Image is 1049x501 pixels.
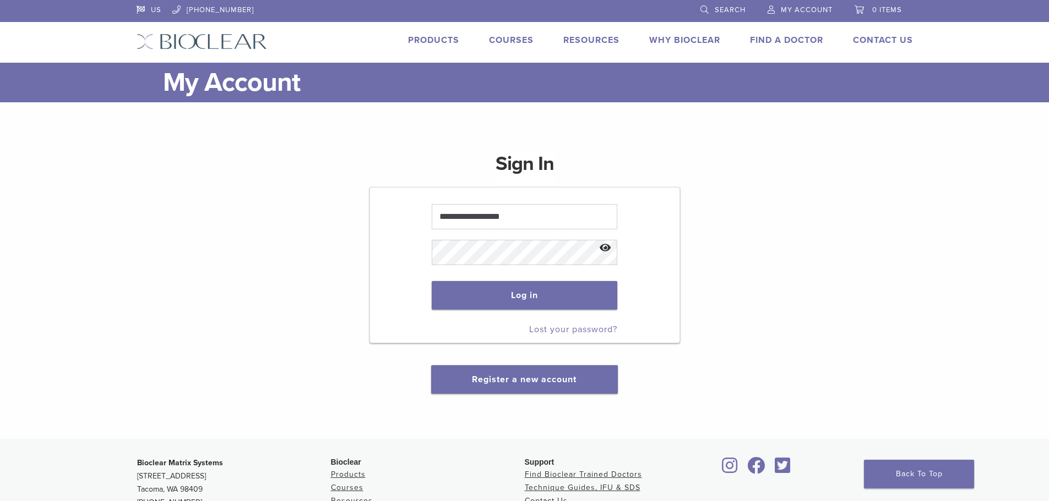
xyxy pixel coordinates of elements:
a: Contact Us [853,35,913,46]
a: Products [408,35,459,46]
span: Bioclear [331,458,361,466]
a: Courses [331,483,363,492]
a: Bioclear [719,464,742,475]
a: Back To Top [864,460,974,488]
a: Bioclear [771,464,795,475]
h1: My Account [163,63,913,102]
button: Show password [594,234,617,262]
img: Bioclear [137,34,267,49]
a: Courses [489,35,534,46]
a: Register a new account [472,374,577,385]
span: My Account [781,5,833,14]
a: Products [331,470,366,479]
span: Support [525,458,555,466]
h1: Sign In [496,151,554,186]
span: 0 items [872,5,902,14]
a: Resources [563,35,619,46]
a: Technique Guides, IFU & SDS [525,483,640,492]
a: Find A Doctor [750,35,823,46]
button: Register a new account [431,365,617,394]
button: Log in [432,281,617,310]
a: Bioclear [744,464,769,475]
span: Search [715,5,746,14]
a: Find Bioclear Trained Doctors [525,470,642,479]
strong: Bioclear Matrix Systems [137,458,223,467]
a: Lost your password? [529,324,617,335]
a: Why Bioclear [649,35,720,46]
